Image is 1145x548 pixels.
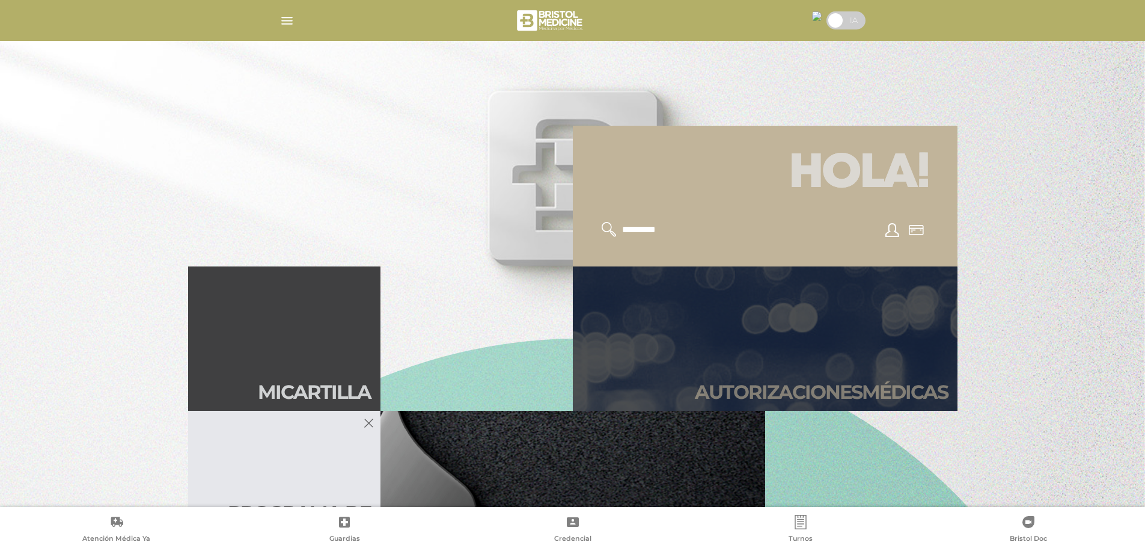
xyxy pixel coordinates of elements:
[459,515,686,546] a: Credencial
[1010,534,1047,545] span: Bristol Doc
[686,515,914,546] a: Turnos
[789,534,813,545] span: Turnos
[695,381,948,404] h2: Autori zaciones médicas
[258,381,371,404] h2: Mi car tilla
[515,6,587,35] img: bristol-medicine-blanco.png
[329,534,360,545] span: Guardias
[573,266,957,411] a: Autorizacionesmédicas
[188,266,380,411] a: Micartilla
[230,515,458,546] a: Guardias
[915,515,1143,546] a: Bristol Doc
[812,11,822,21] img: 16848
[554,534,591,545] span: Credencial
[2,515,230,546] a: Atención Médica Ya
[587,140,943,208] h1: Hola!
[82,534,150,545] span: Atención Médica Ya
[279,13,295,28] img: Cober_menu-lines-white.svg
[198,502,371,548] h2: Programa de crónicos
